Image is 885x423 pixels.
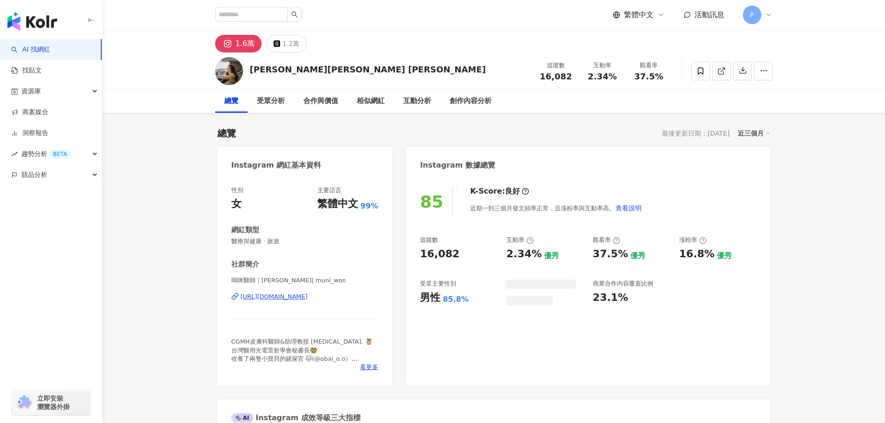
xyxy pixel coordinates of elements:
[630,251,645,261] div: 優秀
[738,127,770,139] div: 近三個月
[585,61,620,70] div: 互動率
[679,236,707,244] div: 漲粉率
[21,81,41,102] span: 資源庫
[357,96,385,107] div: 相似網紅
[420,291,440,305] div: 男性
[11,151,18,157] span: rise
[420,247,459,261] div: 16,082
[443,294,469,305] div: 85.8%
[11,129,48,138] a: 洞察報告
[616,204,642,212] span: 查看說明
[506,236,534,244] div: 互動率
[470,186,529,196] div: K-Score :
[544,251,559,261] div: 優秀
[236,37,255,50] div: 1.6萬
[224,96,238,107] div: 總覽
[15,395,33,410] img: chrome extension
[420,236,438,244] div: 追蹤數
[750,10,754,20] span: P
[631,61,667,70] div: 觀看率
[231,197,242,211] div: 女
[11,66,42,75] a: 找貼文
[317,197,358,211] div: 繁體中文
[662,130,729,137] div: 最後更新日期：[DATE]
[450,96,492,107] div: 創作內容分析
[303,96,338,107] div: 合作與價值
[231,293,379,301] a: [URL][DOMAIN_NAME]
[231,186,243,195] div: 性別
[420,192,443,211] div: 85
[21,164,47,185] span: 競品分析
[217,127,236,140] div: 總覽
[231,237,379,246] span: 醫療與健康 · 旅遊
[615,199,642,217] button: 查看說明
[593,247,628,261] div: 37.5%
[266,35,307,52] button: 1.2萬
[420,280,456,288] div: 受眾主要性別
[231,338,373,371] span: CGMH皮膚科醫師&助理教授 [MEDICAL_DATA]. 🦉 台灣醫用光電雷射學會秘書長🥸 收養了兩隻小寶貝的鏟屎官 🐱(@obai_o.o） 合作邀約請聯繫經紀人[PERSON_NAME]
[593,291,628,305] div: 23.1%
[624,10,654,20] span: 繁體中文
[11,45,50,54] a: searchAI 找網紅
[540,72,572,81] span: 16,082
[695,10,724,19] span: 活動訊息
[679,247,715,261] div: 16.8%
[7,12,57,31] img: logo
[231,160,321,170] div: Instagram 網紅基本資料
[231,413,361,423] div: Instagram 成效等級三大指標
[291,11,298,18] span: search
[231,260,259,269] div: 社群簡介
[506,247,542,261] div: 2.34%
[231,413,254,423] div: AI
[420,160,495,170] div: Instagram 數據總覽
[21,143,71,164] span: 趨勢分析
[257,96,285,107] div: 受眾分析
[470,199,642,217] div: 近期一到三個月發文頻率正常，且漲粉率與互動率高。
[317,186,341,195] div: 主要語言
[593,280,653,288] div: 商業合作內容覆蓋比例
[241,293,308,301] div: [URL][DOMAIN_NAME]
[360,363,378,371] span: 看更多
[215,57,243,85] img: KOL Avatar
[282,37,299,50] div: 1.2萬
[717,251,732,261] div: 優秀
[361,201,378,211] span: 99%
[49,150,71,159] div: BETA
[12,390,90,415] a: chrome extension立即安裝 瀏覽器外掛
[403,96,431,107] div: 互動分析
[11,108,48,117] a: 商案媒合
[231,225,259,235] div: 網紅類型
[588,72,616,81] span: 2.34%
[593,236,620,244] div: 觀看率
[231,276,379,285] span: 嗚咪醫師｜[PERSON_NAME]| muni_woo
[538,61,574,70] div: 追蹤數
[634,72,663,81] span: 37.5%
[215,35,262,52] button: 1.6萬
[250,64,486,75] div: [PERSON_NAME][PERSON_NAME] [PERSON_NAME]
[37,394,70,411] span: 立即安裝 瀏覽器外掛
[505,186,520,196] div: 良好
